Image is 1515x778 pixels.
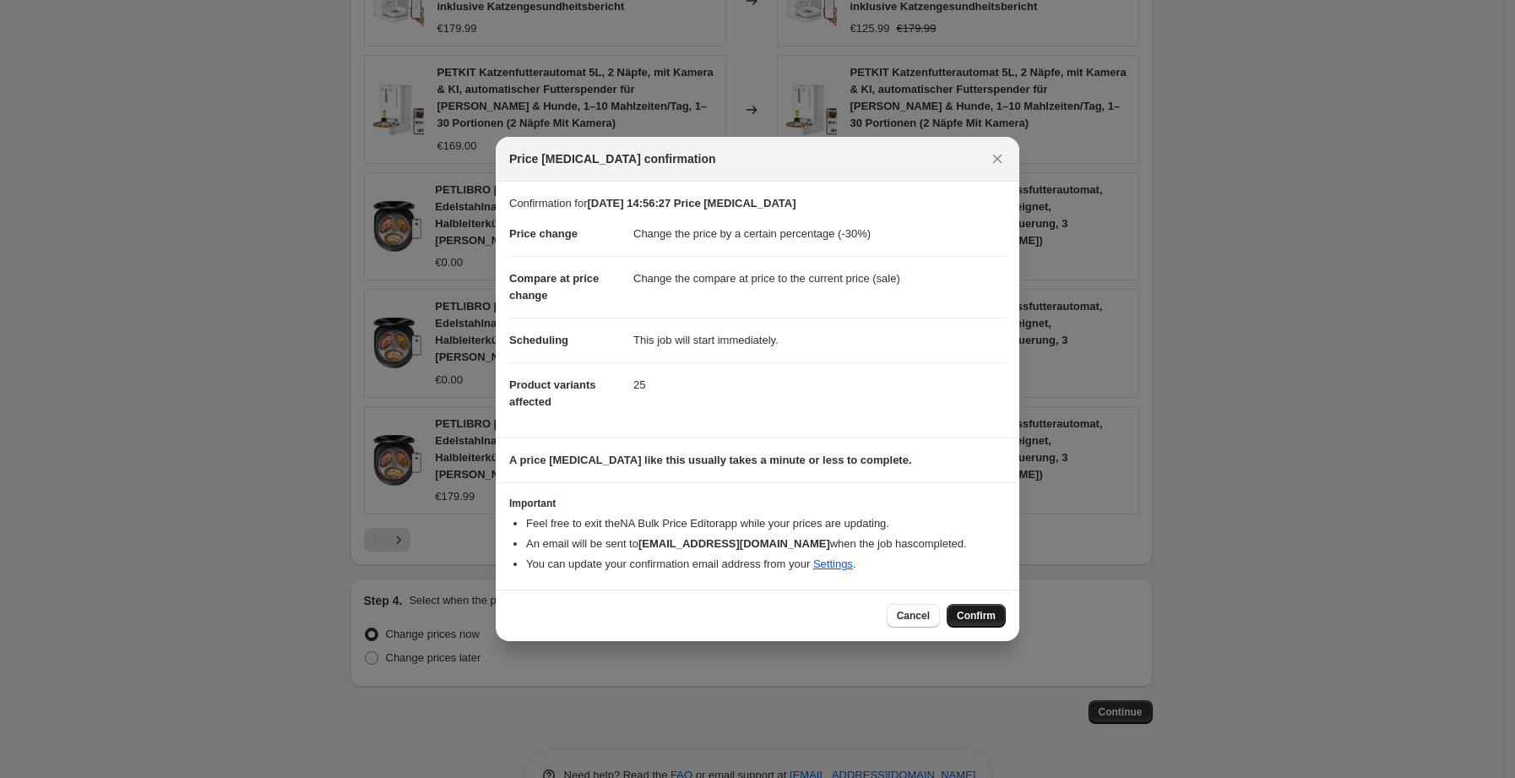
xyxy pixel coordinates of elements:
[509,227,578,240] span: Price change
[897,609,930,623] span: Cancel
[509,497,1006,510] h3: Important
[957,609,996,623] span: Confirm
[509,378,596,408] span: Product variants affected
[633,362,1006,407] dd: 25
[509,334,568,346] span: Scheduling
[587,197,796,209] b: [DATE] 14:56:27 Price [MEDICAL_DATA]
[813,558,853,570] a: Settings
[509,272,599,302] span: Compare at price change
[633,212,1006,256] dd: Change the price by a certain percentage (-30%)
[509,150,716,167] span: Price [MEDICAL_DATA] confirmation
[633,256,1006,301] dd: Change the compare at price to the current price (sale)
[633,318,1006,362] dd: This job will start immediately.
[509,454,912,466] b: A price [MEDICAL_DATA] like this usually takes a minute or less to complete.
[526,536,1006,552] li: An email will be sent to when the job has completed .
[509,195,1006,212] p: Confirmation for
[526,556,1006,573] li: You can update your confirmation email address from your .
[887,604,940,628] button: Cancel
[526,515,1006,532] li: Feel free to exit the NA Bulk Price Editor app while your prices are updating.
[947,604,1006,628] button: Confirm
[638,537,830,550] b: [EMAIL_ADDRESS][DOMAIN_NAME]
[986,147,1009,171] button: Close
